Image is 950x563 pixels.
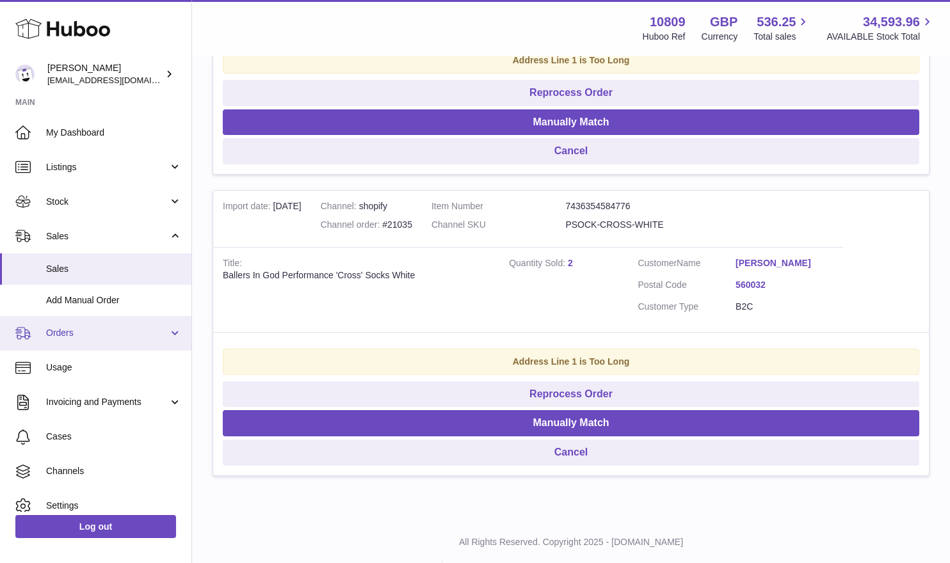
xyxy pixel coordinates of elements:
[638,279,736,294] dt: Postal Code
[46,396,168,408] span: Invoicing and Payments
[47,62,163,86] div: [PERSON_NAME]
[431,200,566,212] dt: Item Number
[650,13,686,31] strong: 10809
[46,500,182,512] span: Settings
[223,269,490,281] div: Ballers In God Performance 'Cross' Socks White
[223,109,919,136] button: Manually Match
[509,258,568,271] strong: Quantity Sold
[223,80,919,106] button: Reprocess Order
[46,263,182,275] span: Sales
[638,257,736,273] dt: Name
[15,515,176,538] a: Log out
[223,410,919,436] button: Manually Match
[46,196,168,208] span: Stock
[202,536,940,548] p: All Rights Reserved. Copyright 2025 - [DOMAIN_NAME]
[431,219,566,231] dt: Channel SKU
[643,31,686,43] div: Huboo Ref
[46,161,168,173] span: Listings
[638,258,677,268] span: Customer
[736,257,833,269] a: [PERSON_NAME]
[223,138,919,164] button: Cancel
[46,361,182,374] span: Usage
[568,258,573,268] a: 2
[565,200,700,212] dd: 7436354584776
[565,219,700,231] dd: PSOCK-CROSS-WHITE
[46,431,182,443] span: Cases
[757,13,796,31] span: 536.25
[710,13,737,31] strong: GBP
[223,381,919,408] button: Reprocess Order
[753,13,810,43] a: 536.25 Total sales
[513,55,630,65] strong: Address Line 1 is Too Long
[46,230,168,242] span: Sales
[47,75,188,85] span: [EMAIL_ADDRESS][DOMAIN_NAME]
[213,191,311,247] td: [DATE]
[702,31,738,43] div: Currency
[826,13,935,43] a: 34,593.96 AVAILABLE Stock Total
[736,279,833,291] a: 560032
[223,201,273,214] strong: Import date
[46,327,168,339] span: Orders
[321,201,359,214] strong: Channel
[753,31,810,43] span: Total sales
[223,440,919,466] button: Cancel
[863,13,920,31] span: 34,593.96
[736,301,833,313] dd: B2C
[46,465,182,477] span: Channels
[321,200,412,212] div: shopify
[321,219,383,233] strong: Channel order
[223,258,242,271] strong: Title
[46,127,182,139] span: My Dashboard
[638,301,736,313] dt: Customer Type
[15,65,35,84] img: shop@ballersingod.com
[513,356,630,367] strong: Address Line 1 is Too Long
[46,294,182,306] span: Add Manual Order
[826,31,935,43] span: AVAILABLE Stock Total
[321,219,412,231] div: #21035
